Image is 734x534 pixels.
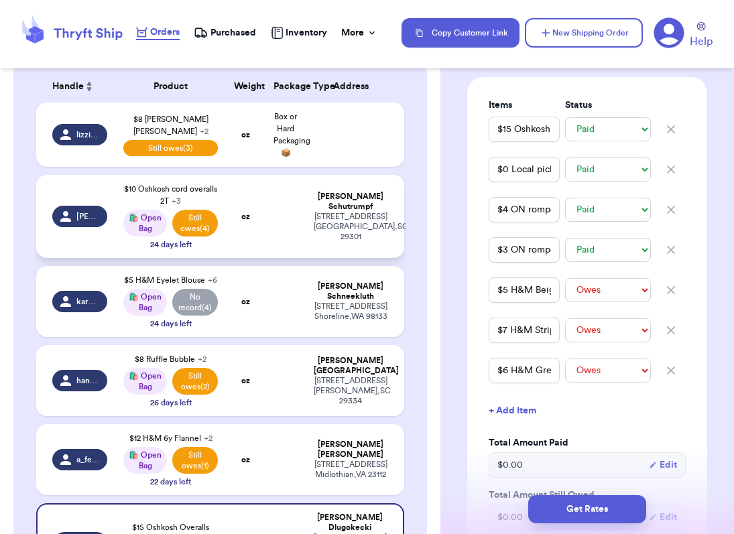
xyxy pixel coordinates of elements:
span: Purchased [210,26,256,40]
div: [STREET_ADDRESS] Midlothian , VA 23112 [314,460,389,480]
span: + 2 [200,127,208,135]
span: Help [690,34,713,50]
span: $12 H&M 6y Flannel [129,434,212,442]
div: 22 days left [150,476,191,487]
div: 24 days left [150,318,192,329]
div: [PERSON_NAME] [GEOGRAPHIC_DATA] [314,356,389,376]
span: [PERSON_NAME] [76,211,99,222]
button: + Add Item [483,396,691,425]
strong: oz [241,456,250,464]
th: Address [306,70,405,103]
span: $5 H&M Eyelet Blouse [124,276,217,284]
strong: oz [241,377,250,385]
span: $ 0.00 [497,458,523,472]
th: Package Type [265,70,305,103]
span: Still owes (4) [172,210,218,237]
a: Help [690,22,713,50]
strong: oz [241,297,250,306]
div: 🛍️ Open Bag [123,210,168,237]
th: Weight [226,70,265,103]
span: + 3 [172,197,181,205]
div: 24 days left [150,239,192,250]
span: Still owes (3) [123,140,218,156]
span: Inventory [286,26,327,40]
span: + 2 [204,434,212,442]
span: Box or Hard Packaging 📦 [273,113,310,157]
span: han_nah94 [76,375,99,386]
button: Copy Customer Link [402,18,519,48]
div: [PERSON_NAME] Schneekluth [314,281,389,302]
a: Inventory [271,26,327,40]
div: 🛍️ Open Bag [123,368,168,395]
div: [STREET_ADDRESS] Shoreline , WA 98133 [314,302,389,322]
span: $10 Oshkosh cord overalls 2T [124,185,217,205]
label: Total Amount Paid [489,436,686,450]
div: [STREET_ADDRESS] [GEOGRAPHIC_DATA] , SC 29301 [314,212,389,242]
a: Orders [136,25,180,40]
button: Get Rates [528,495,646,523]
span: Handle [52,80,84,94]
strong: oz [241,131,250,139]
div: [PERSON_NAME] [PERSON_NAME] [314,440,389,460]
div: 26 days left [150,397,192,408]
span: lizzie_clayborn [76,129,99,140]
div: More [341,26,377,40]
label: Status [565,98,651,112]
span: Orders [150,25,180,39]
span: Still owes (1) [172,447,218,474]
div: [PERSON_NAME] Dlugokecki [314,513,387,533]
span: $8 [PERSON_NAME] [PERSON_NAME] [133,115,208,135]
span: + 2 [198,355,206,363]
strong: oz [241,212,250,220]
button: Sort ascending [84,78,95,94]
span: Still owes (2) [172,368,218,395]
div: 🛍️ Open Bag [123,289,168,316]
a: Purchased [194,26,256,40]
div: [STREET_ADDRESS] [PERSON_NAME] , SC 29334 [314,376,389,406]
label: Items [489,98,560,112]
span: No record (4) [172,289,218,316]
span: $8 Ruffle Bubble [135,355,206,363]
th: Product [115,70,226,103]
div: [PERSON_NAME] Schutrumpf [314,192,389,212]
button: New Shipping Order [525,18,643,48]
span: a_fenz [76,454,99,465]
span: + 6 [208,276,217,284]
div: 🛍️ Open Bag [123,447,168,474]
button: Edit [649,458,677,472]
span: karenrenee [76,296,99,307]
